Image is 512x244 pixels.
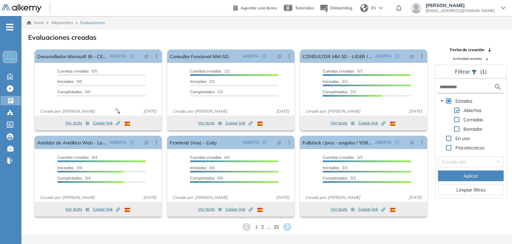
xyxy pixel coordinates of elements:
[51,20,73,25] span: Alkymetrics
[404,137,419,148] button: pushpin
[463,107,482,113] span: Abiertas
[57,175,90,180] span: 3/4
[450,47,484,53] span: Fecha de creación
[323,89,356,94] span: 2/3
[242,53,259,59] span: ABIERTA
[57,175,82,180] span: Completados
[303,195,363,201] span: Creado por: [PERSON_NAME]
[226,119,253,127] button: Copiar link
[426,8,495,13] span: [EMAIL_ADDRESS][DOMAIN_NAME]
[454,97,474,105] span: Estados
[262,54,266,58] span: check-circle
[170,195,230,201] span: Creado por: [PERSON_NAME]
[57,165,74,170] span: Iniciadas
[255,224,258,231] span: 1
[395,140,399,144] span: check-circle
[273,224,279,231] span: 25
[37,49,107,63] a: Desarrollador Microsoft BI - CENTRO
[455,135,470,141] span: En uso
[80,20,105,26] span: Evaluaciones
[358,119,385,127] button: Copiar link
[463,126,483,132] span: Borrador
[462,106,483,114] span: Abiertas
[323,155,363,160] span: 3/3
[226,206,253,212] span: Copiar link
[141,108,159,114] span: [DATE]
[144,53,149,59] span: pushpin
[331,119,355,127] button: Ver tests
[323,155,354,160] span: Cuentas creadas
[233,3,277,11] a: Agendar una demo
[395,54,399,58] span: check-circle
[440,99,444,103] span: caret-down
[141,195,159,201] span: [DATE]
[438,170,504,181] button: Aplicar
[190,155,230,160] span: 6/6
[267,224,270,231] span: ...
[57,69,89,74] span: Cuentas creadas
[462,125,484,133] span: Borrador
[455,68,471,75] span: Filtrar
[323,175,356,180] span: 3/3
[170,108,230,114] span: Creado por: [PERSON_NAME]
[1,4,42,13] img: Logo
[37,136,107,149] a: Analista de Analitica Web - Laureate
[323,69,363,74] span: 3/3
[198,119,222,127] button: Ver tests
[241,5,277,10] span: Agendar una demo
[257,122,263,126] img: ESP
[360,4,368,12] img: world
[57,155,97,160] span: 4/4
[390,122,395,126] img: ESP
[358,206,385,212] span: Copiar link
[170,49,229,63] a: Consultor Funcional MM-SD
[330,5,352,10] span: Onboarding
[125,122,130,126] img: ESP
[331,205,355,213] button: Ver tests
[303,49,372,63] a: CONSULTOR MM SD - LIDER / IBM COLOMBIA
[323,165,347,170] span: 3/3
[57,89,82,94] span: Completados
[37,108,98,114] span: Creado por: [PERSON_NAME]
[409,140,414,145] span: pushpin
[390,208,395,212] img: ESP
[272,137,286,148] button: pushpin
[190,79,206,84] span: Iniciadas
[371,5,376,11] span: ES
[303,136,372,149] a: Fullstack / java - angular / YOBEL
[130,140,134,144] span: check-circle
[57,155,89,160] span: Cuentas creadas
[65,119,89,127] button: Ver tests
[404,51,419,62] button: pushpin
[93,206,120,212] span: Copiar link
[426,3,495,8] span: [PERSON_NAME]
[93,205,120,213] button: Copiar link
[190,69,230,74] span: 2/2
[480,68,487,76] span: (1)
[455,145,485,151] span: Psicotécnicos
[463,172,478,179] span: Aplicar
[57,79,74,84] span: Iniciadas
[323,69,354,74] span: Cuentas creadas
[323,165,339,170] span: Iniciadas
[190,175,223,180] span: 6/6
[323,175,347,180] span: Completados
[190,89,223,94] span: 0/2
[323,79,339,84] span: Iniciadas
[190,165,215,170] span: 6/6
[406,195,425,201] span: [DATE]
[57,79,82,84] span: 0/0
[242,139,259,145] span: ABIERTA
[125,208,130,212] img: ESP
[455,98,472,104] span: Estados
[323,79,347,84] span: 3/3
[358,120,385,126] span: Copiar link
[375,139,392,145] span: ABIERTA
[272,51,286,62] button: pushpin
[27,20,44,26] a: Inicio
[57,69,97,74] span: 0/0
[198,205,222,213] button: Ver tests
[494,83,502,91] img: search icon
[409,53,414,59] span: pushpin
[57,89,90,94] span: 0/0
